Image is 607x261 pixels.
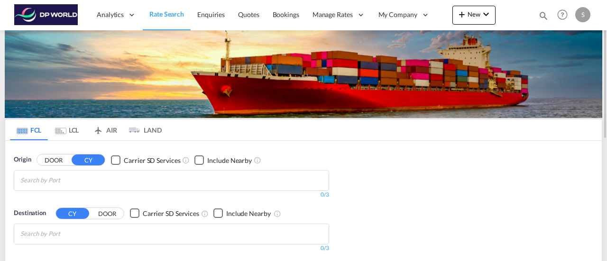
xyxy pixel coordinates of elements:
[143,209,199,218] div: Carrier SD Services
[201,210,209,217] md-icon: Unchecked: Search for CY (Container Yard) services for all selected carriers.Checked : Search for...
[575,7,590,22] div: S
[48,119,86,140] md-tab-item: LCL
[37,154,70,165] button: DOOR
[456,10,492,18] span: New
[14,155,31,164] span: Origin
[20,226,110,242] input: Chips input.
[538,10,549,25] div: icon-magnify
[124,156,180,165] div: Carrier SD Services
[14,191,329,199] div: 0/3
[56,208,89,219] button: CY
[452,6,496,25] button: icon-plus 400-fgNewicon-chevron-down
[111,155,180,165] md-checkbox: Checkbox No Ink
[456,9,468,20] md-icon: icon-plus 400-fg
[313,10,353,19] span: Manage Rates
[14,4,78,26] img: c08ca190194411f088ed0f3ba295208c.png
[5,30,602,118] img: LCL+%26+FCL+BACKGROUND.png
[14,244,329,252] div: 0/3
[130,208,199,218] md-checkbox: Checkbox No Ink
[197,10,225,18] span: Enquiries
[14,208,46,218] span: Destination
[10,119,162,140] md-pagination-wrapper: Use the left and right arrow keys to navigate between tabs
[149,10,184,18] span: Rate Search
[97,10,124,19] span: Analytics
[91,208,124,219] button: DOOR
[10,119,48,140] md-tab-item: FCL
[20,173,110,188] input: Chips input.
[86,119,124,140] md-tab-item: AIR
[194,155,252,165] md-checkbox: Checkbox No Ink
[226,209,271,218] div: Include Nearby
[254,156,261,164] md-icon: Unchecked: Ignores neighbouring ports when fetching rates.Checked : Includes neighbouring ports w...
[238,10,259,18] span: Quotes
[92,125,104,132] md-icon: icon-airplane
[182,156,190,164] md-icon: Unchecked: Search for CY (Container Yard) services for all selected carriers.Checked : Search for...
[207,156,252,165] div: Include Nearby
[124,119,162,140] md-tab-item: LAND
[273,10,299,18] span: Bookings
[19,224,114,242] md-chips-wrap: Chips container with autocompletion. Enter the text area, type text to search, and then use the u...
[213,208,271,218] md-checkbox: Checkbox No Ink
[480,9,492,20] md-icon: icon-chevron-down
[72,154,105,165] button: CY
[378,10,417,19] span: My Company
[554,7,570,23] span: Help
[274,210,281,217] md-icon: Unchecked: Ignores neighbouring ports when fetching rates.Checked : Includes neighbouring ports w...
[19,171,114,188] md-chips-wrap: Chips container with autocompletion. Enter the text area, type text to search, and then use the u...
[554,7,575,24] div: Help
[538,10,549,21] md-icon: icon-magnify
